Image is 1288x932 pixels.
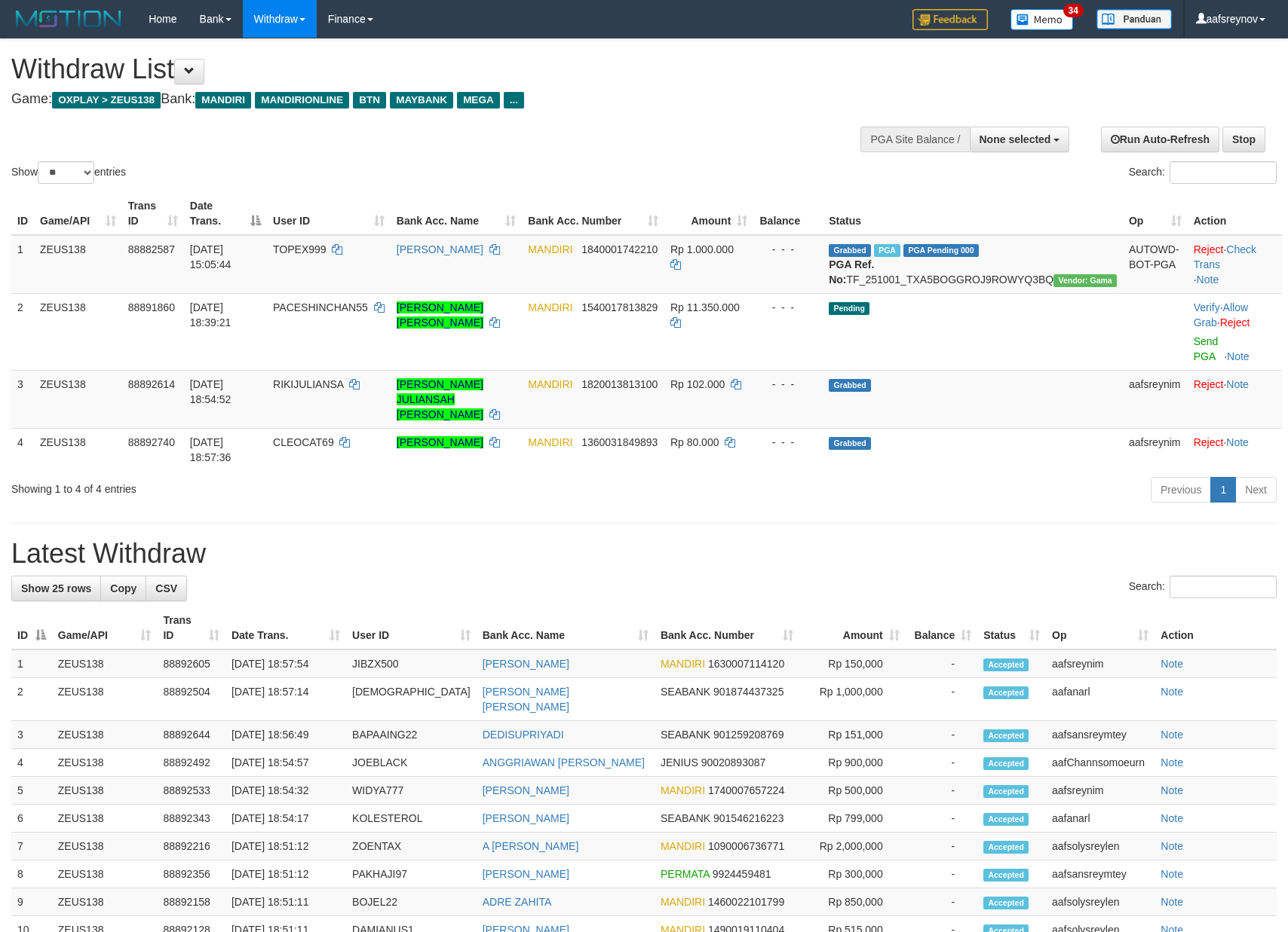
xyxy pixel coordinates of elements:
[581,301,658,313] span: Copy 1540017813829 to clipboard
[397,301,483,328] a: [PERSON_NAME] [PERSON_NAME]
[1194,301,1248,328] span: ·
[713,686,784,698] span: Copy 901874437325 to clipboard
[11,428,34,471] td: 4
[1046,721,1155,749] td: aafsansreymtey
[11,833,52,860] td: 7
[1046,805,1155,833] td: aafanarl
[713,729,784,741] span: Copy 901259208769 to clipboard
[11,777,52,805] td: 5
[483,756,645,769] a: ANGGRIAWAN [PERSON_NAME]
[1188,428,1282,471] td: ·
[1194,301,1248,328] a: Allow Grab
[906,721,978,749] td: -
[21,582,91,594] span: Show 25 rows
[34,235,122,294] td: ZEUS138
[1123,235,1188,294] td: AUTOWD-BOT-PGA
[906,607,978,649] th: Balance: activate to sort column ascending
[346,860,477,888] td: PAKHAJI97
[184,192,267,235] th: Date Trans.: activate to sort column descending
[661,658,705,670] span: MANDIRI
[1194,436,1224,448] a: Reject
[528,378,572,390] span: MANDIRI
[664,192,753,235] th: Amount: activate to sort column ascending
[483,729,564,741] a: DEDISUPRIYADI
[1188,370,1282,428] td: ·
[829,258,874,286] b: PGA Ref. No:
[1194,243,1224,255] a: Reject
[483,812,569,824] a: [PERSON_NAME]
[11,92,844,107] h4: Game: Bank:
[157,805,225,833] td: 88892343
[874,244,900,257] span: Marked by aafnoeunsreypich
[1210,477,1236,503] a: 1
[1220,316,1250,328] a: Reject
[391,192,523,235] th: Bank Acc. Name: activate to sort column ascending
[906,833,978,860] td: -
[903,244,979,257] span: PGA Pending
[661,686,710,698] span: SEABANK
[11,607,52,649] th: ID: activate to sort column descending
[128,243,175,255] span: 88882587
[52,678,158,721] td: ZEUS138
[11,576,101,601] a: Show 25 rows
[346,749,477,777] td: JOEBLACK
[225,833,346,860] td: [DATE] 18:51:12
[970,127,1070,152] button: None selected
[1161,756,1183,769] a: Note
[581,378,658,390] span: Copy 1820013813100 to clipboard
[661,812,710,824] span: SEABANK
[457,92,500,108] span: MEGA
[11,805,52,833] td: 6
[829,379,871,392] span: Grabbed
[190,301,232,328] span: [DATE] 18:39:21
[708,784,784,796] span: Copy 1740007657224 to clipboard
[1161,686,1183,698] a: Note
[11,293,34,370] td: 2
[906,749,978,777] td: -
[157,649,225,678] td: 88892605
[225,649,346,678] td: [DATE] 18:57:54
[1161,658,1183,670] a: Note
[11,475,526,497] div: Showing 1 to 4 of 4 entries
[1101,127,1219,152] a: Run Auto-Refresh
[477,607,655,649] th: Bank Acc. Name: activate to sort column ascending
[1123,370,1188,428] td: aafsreynim
[110,582,136,594] span: Copy
[504,92,524,108] span: ...
[52,805,158,833] td: ZEUS138
[267,192,391,235] th: User ID: activate to sort column ascending
[128,378,175,390] span: 88892614
[52,92,161,108] span: OXPLAY > ZEUS138
[34,370,122,428] td: ZEUS138
[753,192,823,235] th: Balance
[1226,378,1249,390] a: Note
[225,721,346,749] td: [DATE] 18:56:49
[1188,235,1282,294] td: · ·
[799,749,906,777] td: Rp 900,000
[823,192,1123,235] th: Status
[983,841,1029,854] span: Accepted
[190,243,232,270] span: [DATE] 15:05:44
[273,378,343,390] span: RIKIJULIANSA
[1161,812,1183,824] a: Note
[1046,749,1155,777] td: aafChannsomoeurn
[670,436,719,448] span: Rp 80.000
[829,244,871,257] span: Grabbed
[11,161,126,184] label: Show entries
[397,436,483,448] a: [PERSON_NAME]
[273,436,334,448] span: CLEOCAT69
[128,301,175,313] span: 88891860
[11,649,52,678] td: 1
[1063,4,1084,17] span: 34
[11,192,34,235] th: ID
[528,301,572,313] span: MANDIRI
[157,833,225,860] td: 88892216
[759,435,817,450] div: - - -
[11,54,844,84] h1: Withdraw List
[670,243,734,255] span: Rp 1.000.000
[11,888,52,916] td: 9
[906,805,978,833] td: -
[799,888,906,916] td: Rp 850,000
[661,729,710,741] span: SEABANK
[273,243,327,255] span: TOPEX999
